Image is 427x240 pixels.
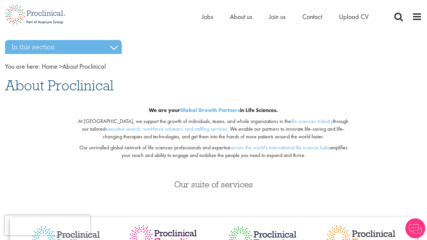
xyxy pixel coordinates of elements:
[5,215,90,235] iframe: reCAPTCHA
[202,12,213,21] a: Jobs
[180,107,240,114] a: Global Growth Partners
[76,118,351,141] p: At [GEOGRAPHIC_DATA], we support the growth of individuals, teams, and whole organizations in the...
[230,12,252,21] a: About us
[5,180,422,189] h3: Our suite of services
[5,62,40,71] span: You are here:
[302,12,322,21] a: Contact
[5,40,122,54] h3: In this section
[149,107,278,114] b: We are your in Life Sciences.
[339,12,369,21] a: Upload CV
[76,144,351,159] p: Our unrivalled global network of life sciences professionals and expertise amplifies your reach a...
[42,62,106,71] span: About Proclinical
[291,118,333,125] a: life sciences industry
[42,62,57,71] a: breadcrumb link to Home
[231,144,330,151] a: across the world's international life science hubs
[5,76,113,94] span: About Proclinical
[105,125,227,132] a: executive search, workforce solutions, and staffing services
[269,12,286,21] a: Join us
[59,62,62,71] span: >
[405,218,425,238] img: Chatbot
